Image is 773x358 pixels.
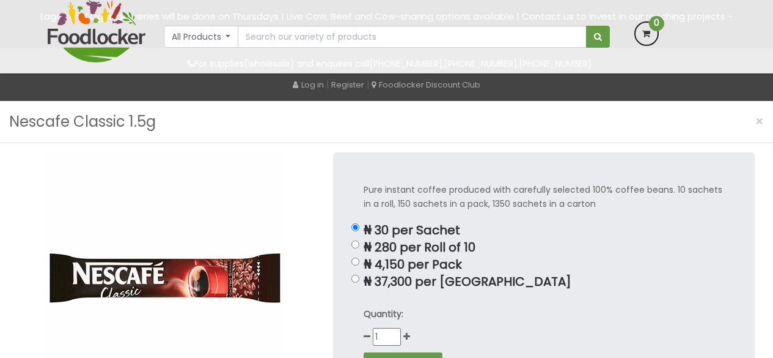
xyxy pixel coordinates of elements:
[364,258,724,272] p: ₦ 4,150 per Pack
[351,241,359,248] input: ₦ 280 per Roll of 10
[9,110,156,133] h3: Nescafe Classic 1.5g
[364,183,724,211] p: Pure instant coffee produced with carefully selected 100% coffee beans. 10 sachets in a roll, 150...
[326,78,329,91] span: |
[541,50,761,303] iframe: chat widget
[364,241,724,255] p: ₦ 280 per Roll of 10
[364,275,724,289] p: ₦ 37,300 per [GEOGRAPHIC_DATA]
[351,258,359,266] input: ₦ 4,150 per Pack
[351,275,359,283] input: ₦ 37,300 per [GEOGRAPHIC_DATA]
[372,79,480,91] a: Foodlocker Discount Club
[238,26,586,48] input: Search our variety of products
[364,308,403,320] strong: Quantity:
[722,309,761,346] iframe: chat widget
[367,78,369,91] span: |
[364,223,724,237] p: ₦ 30 per Sachet
[649,16,664,31] span: 0
[164,26,239,48] button: All Products
[331,79,364,91] a: Register
[293,79,324,91] a: Log in
[351,223,359,231] input: ₦ 30 per Sachet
